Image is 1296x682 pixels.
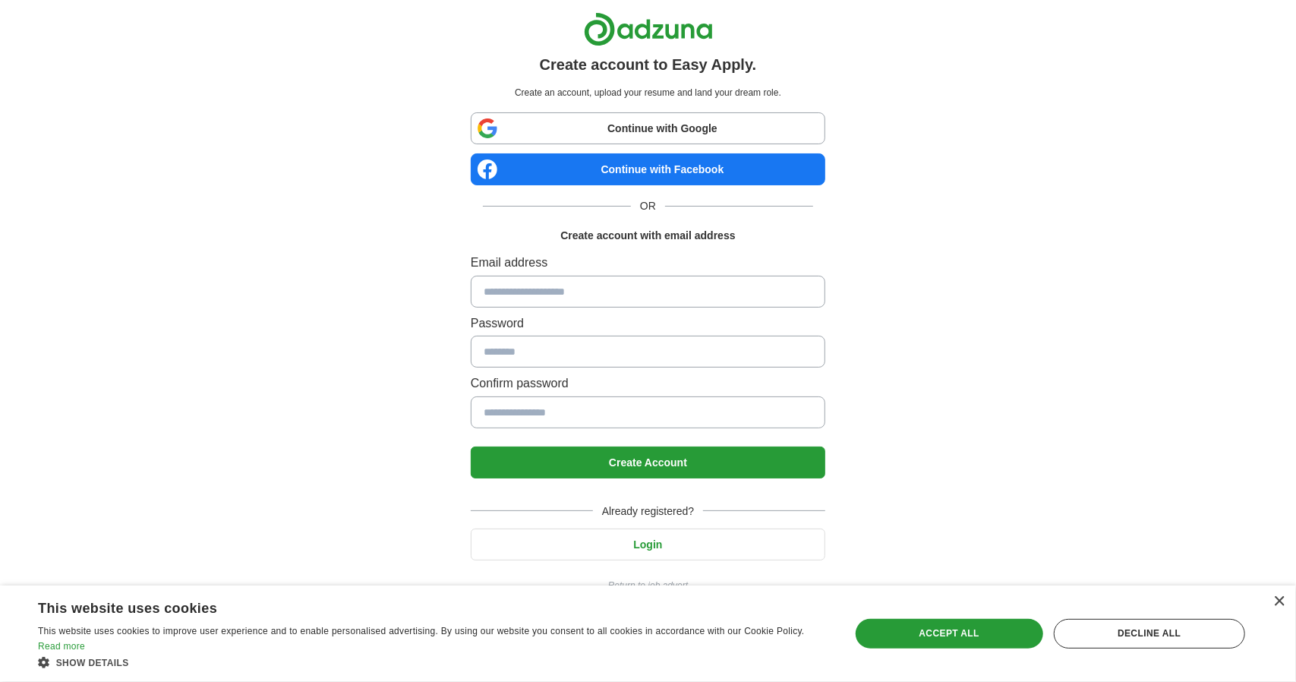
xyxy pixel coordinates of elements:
[1273,596,1285,608] div: Close
[584,12,713,46] img: Adzuna logo
[1054,619,1245,648] div: Decline all
[56,658,129,668] span: Show details
[471,579,825,593] a: Return to job advert
[631,197,665,214] span: OR
[540,52,757,77] h1: Create account to Easy Apply.
[38,595,788,617] div: This website uses cookies
[38,655,826,671] div: Show details
[560,227,735,244] h1: Create account with email address
[471,153,825,185] a: Continue with Facebook
[471,538,825,551] a: Login
[474,86,822,100] p: Create an account, upload your resume and land your dream role.
[471,374,825,393] label: Confirm password
[593,503,703,519] span: Already registered?
[471,529,825,560] button: Login
[856,619,1043,648] div: Accept all
[471,447,825,478] button: Create Account
[38,626,805,636] span: This website uses cookies to improve user experience and to enable personalised advertising. By u...
[471,314,825,333] label: Password
[471,112,825,144] a: Continue with Google
[471,253,825,273] label: Email address
[38,641,85,652] a: Read more, opens a new window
